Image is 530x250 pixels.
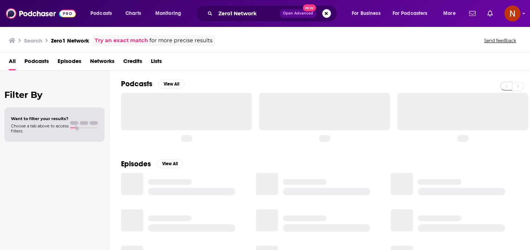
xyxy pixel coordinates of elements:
span: Charts [125,8,141,19]
a: Show notifications dropdown [466,7,479,20]
a: EpisodesView All [121,159,183,168]
button: open menu [85,8,121,19]
span: Podcasts [90,8,112,19]
span: New [303,4,316,11]
span: Choose a tab above to access filters. [11,123,69,134]
span: Open Advanced [283,12,313,15]
h3: Zero1 Network [51,37,89,44]
img: User Profile [504,5,521,21]
button: open menu [388,8,438,19]
button: open menu [438,8,465,19]
a: Lists [151,55,162,70]
span: For Business [352,8,381,19]
a: All [9,55,16,70]
a: PodcastsView All [121,79,184,88]
input: Search podcasts, credits, & more... [215,8,280,19]
button: View All [157,159,183,168]
span: More [443,8,456,19]
h3: Search [24,37,42,44]
a: Credits [123,55,142,70]
a: Networks [90,55,114,70]
span: Monitoring [155,8,181,19]
h2: Podcasts [121,79,152,88]
button: Send feedback [482,37,518,44]
span: for more precise results [149,36,213,45]
h2: Filter By [4,90,105,100]
a: Podcasts [24,55,49,70]
button: open menu [347,8,390,19]
button: View All [158,80,184,88]
a: Show notifications dropdown [484,7,496,20]
button: Open AdvancedNew [280,9,316,18]
button: open menu [150,8,191,19]
button: Show profile menu [504,5,521,21]
span: For Podcasters [393,8,428,19]
img: Podchaser - Follow, Share and Rate Podcasts [6,7,76,20]
a: Episodes [58,55,81,70]
a: Charts [121,8,145,19]
div: Search podcasts, credits, & more... [202,5,344,22]
h2: Episodes [121,159,151,168]
span: Logged in as AdelNBM [504,5,521,21]
span: Want to filter your results? [11,116,69,121]
a: Try an exact match [95,36,148,45]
